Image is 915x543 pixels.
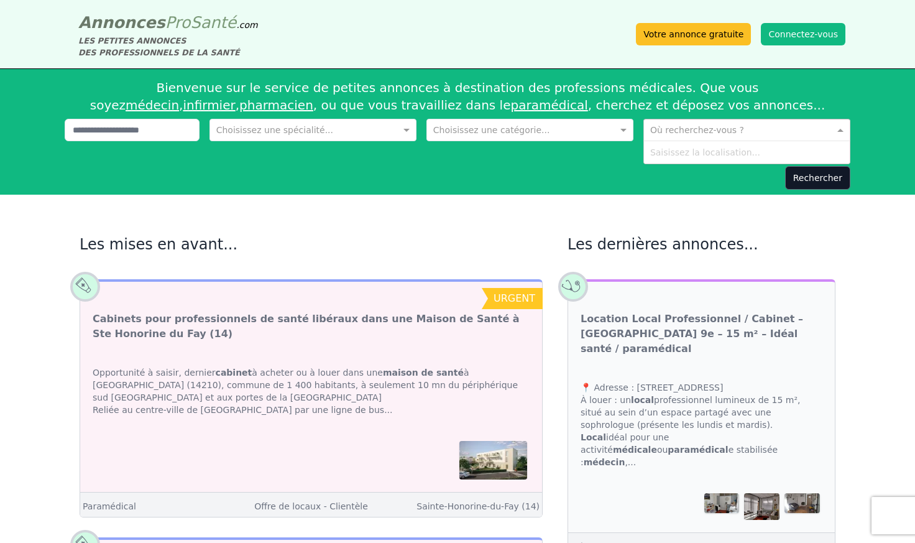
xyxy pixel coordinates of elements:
a: infirmier [183,98,235,113]
span: Annonces [78,13,165,32]
img: Cabinets pour professionnels de santé libéraux dans une Maison de Santé à Ste Honorine du Fay (14) [459,441,527,480]
strong: local [631,395,654,405]
div: Bienvenue sur le service de petites annonces à destination des professions médicales. Que vous so... [65,74,850,119]
a: Cabinets pour professionnels de santé libéraux dans une Maison de Santé à Ste Honorine du Fay (14) [93,312,530,341]
span: urgent [494,292,535,304]
span: .com [236,20,257,30]
a: Offre de locaux - Clientèle [254,501,368,511]
div: Opportunité à saisir, dernier à acheter ou à louer dans une à [GEOGRAPHIC_DATA] (14210), commune ... [80,354,542,429]
a: paramédical [510,98,587,113]
a: Sainte-Honorine-du-Fay (14) [416,501,540,511]
h2: Les dernières annonces... [568,234,835,254]
button: Rechercher [785,166,850,190]
strong: cabinet [216,368,252,378]
strong: médecin [584,457,625,467]
ng-dropdown-panel: Options list [643,141,850,164]
strong: Local [581,432,606,442]
strong: maison de santé [383,368,464,378]
a: AnnoncesProSanté.com [78,13,258,32]
img: Location Local Professionnel / Cabinet – Quartier Vaise Lyon 9e – 15 m² – Idéal santé / paramédical [704,493,740,513]
div: 📍 Adresse : [STREET_ADDRESS] À louer : un professionnel lumineux de 15 m², situé au sein d’un esp... [568,369,835,481]
a: médecin [126,98,179,113]
span: Pro [165,13,191,32]
strong: médicale [613,445,657,455]
a: Paramédical [83,501,136,511]
h2: Les mises en avant... [80,234,543,254]
img: Location Local Professionnel / Cabinet – Quartier Vaise Lyon 9e – 15 m² – Idéal santé / paramédical [784,493,820,513]
div: Saisissez la localisation... [644,141,850,164]
div: Affiner la recherche... [65,146,850,159]
div: LES PETITES ANNONCES DES PROFESSIONNELS DE LA SANTÉ [78,35,258,58]
button: Connectez-vous [761,23,845,45]
a: pharmacien [239,98,313,113]
span: Santé [190,13,236,32]
img: Location Local Professionnel / Cabinet – Quartier Vaise Lyon 9e – 15 m² – Idéal santé / paramédical [744,493,779,520]
strong: paramédical [668,445,728,455]
a: Location Local Professionnel / Cabinet – [GEOGRAPHIC_DATA] 9e – 15 m² – Idéal santé / paramédical [581,312,822,356]
a: Votre annonce gratuite [636,23,751,45]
